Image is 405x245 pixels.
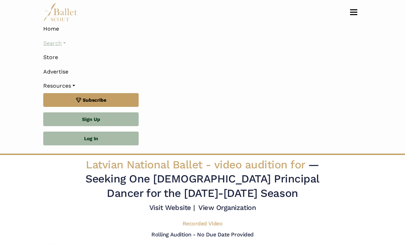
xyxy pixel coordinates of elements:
a: View Organization [198,203,256,212]
a: Home [43,22,362,36]
a: Resources [43,79,362,93]
a: Store [43,50,362,65]
span: — Seeking One [DEMOGRAPHIC_DATA] Principal Dancer for the [DATE]-[DATE] Season [85,158,320,200]
a: Advertise [43,65,362,79]
a: Sign Up [43,112,139,126]
span: Latvian National Ballet - [86,158,308,171]
button: Toggle navigation [346,9,362,15]
a: Subscribe [43,93,139,107]
a: Visit Website | [149,203,195,212]
h5: Recorded Video [183,220,222,227]
a: Search [43,36,362,51]
img: gem.svg [76,96,81,104]
span: video audition for [214,158,305,171]
span: Subscribe [83,96,106,104]
a: Log In [43,132,139,145]
h5: Rolling Audition - No Due Date Provided [151,231,253,238]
